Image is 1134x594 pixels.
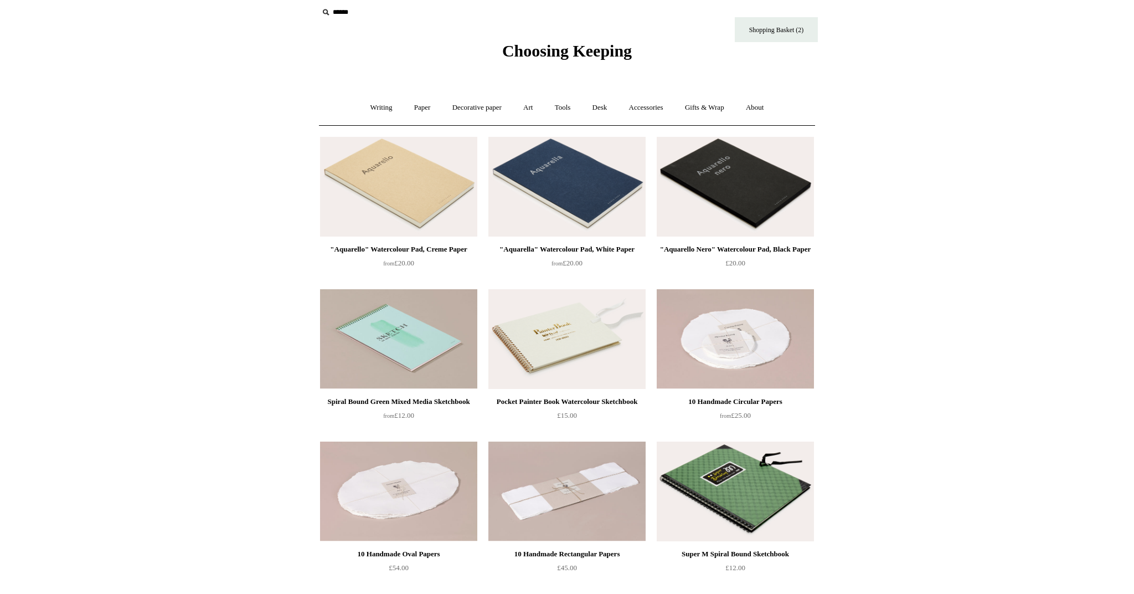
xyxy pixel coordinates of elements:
[657,547,814,593] a: Super M Spiral Bound Sketchbook £12.00
[657,442,814,541] img: Super M Spiral Bound Sketchbook
[657,442,814,541] a: Super M Spiral Bound Sketchbook Super M Spiral Bound Sketchbook
[488,395,646,441] a: Pocket Painter Book Watercolour Sketchbook £15.00
[320,137,477,237] a: "Aquarello" Watercolour Pad, Creme Paper "Aquarello" Watercolour Pad, Creme Paper
[320,395,477,441] a: Spiral Bound Green Mixed Media Sketchbook from£12.00
[488,289,646,389] a: Pocket Painter Book Watercolour Sketchbook Pocket Painter Book Watercolour Sketchbook
[657,289,814,389] img: 10 Handmade Circular Papers
[320,442,477,541] a: 10 Handmade Oval Papers 10 Handmade Oval Papers
[383,411,414,419] span: £12.00
[725,259,745,267] span: £20.00
[488,442,646,541] img: 10 Handmade Rectangular Papers
[557,411,577,419] span: £15.00
[657,395,814,441] a: 10 Handmade Circular Papers from£25.00
[659,243,811,256] div: "Aquarello Nero" Watercolour Pad, Black Paper
[675,93,734,122] a: Gifts & Wrap
[323,395,475,408] div: Spiral Bound Green Mixed Media Sketchbook
[488,547,646,593] a: 10 Handmade Rectangular Papers £45.00
[320,547,477,593] a: 10 Handmade Oval Papers £54.00
[657,289,814,389] a: 10 Handmade Circular Papers 10 Handmade Circular Papers
[619,93,673,122] a: Accessories
[320,289,477,389] a: Spiral Bound Green Mixed Media Sketchbook Spiral Bound Green Mixed Media Sketchbook
[659,547,811,561] div: Super M Spiral Bound Sketchbook
[320,137,477,237] img: "Aquarello" Watercolour Pad, Creme Paper
[736,93,774,122] a: About
[488,289,646,389] img: Pocket Painter Book Watercolour Sketchbook
[491,243,643,256] div: "Aquarella" Watercolour Pad, White Paper
[320,289,477,389] img: Spiral Bound Green Mixed Media Sketchbook
[502,50,632,58] a: Choosing Keeping
[720,411,751,419] span: £25.00
[389,564,409,572] span: £54.00
[551,260,563,267] span: from
[383,259,414,267] span: £20.00
[583,93,617,122] a: Desk
[323,547,475,561] div: 10 Handmade Oval Papers
[725,564,745,572] span: £12.00
[383,260,394,267] span: from
[557,564,577,572] span: £45.00
[657,243,814,288] a: "Aquarello Nero" Watercolour Pad, Black Paper £20.00
[323,243,475,256] div: "Aquarello" Watercolour Pad, Creme Paper
[720,413,731,419] span: from
[491,547,643,561] div: 10 Handmade Rectangular Papers
[383,413,394,419] span: from
[320,442,477,541] img: 10 Handmade Oval Papers
[488,137,646,237] a: "Aquarella" Watercolour Pad, White Paper "Aquarella" Watercolour Pad, White Paper
[657,137,814,237] img: "Aquarello Nero" Watercolour Pad, Black Paper
[513,93,543,122] a: Art
[659,395,811,408] div: 10 Handmade Circular Papers
[735,17,818,42] a: Shopping Basket (2)
[360,93,403,122] a: Writing
[488,442,646,541] a: 10 Handmade Rectangular Papers 10 Handmade Rectangular Papers
[551,259,583,267] span: £20.00
[545,93,581,122] a: Tools
[320,243,477,288] a: "Aquarello" Watercolour Pad, Creme Paper from£20.00
[491,395,643,408] div: Pocket Painter Book Watercolour Sketchbook
[502,42,632,60] span: Choosing Keeping
[657,137,814,237] a: "Aquarello Nero" Watercolour Pad, Black Paper "Aquarello Nero" Watercolour Pad, Black Paper
[488,243,646,288] a: "Aquarella" Watercolour Pad, White Paper from£20.00
[488,137,646,237] img: "Aquarella" Watercolour Pad, White Paper
[442,93,512,122] a: Decorative paper
[404,93,441,122] a: Paper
